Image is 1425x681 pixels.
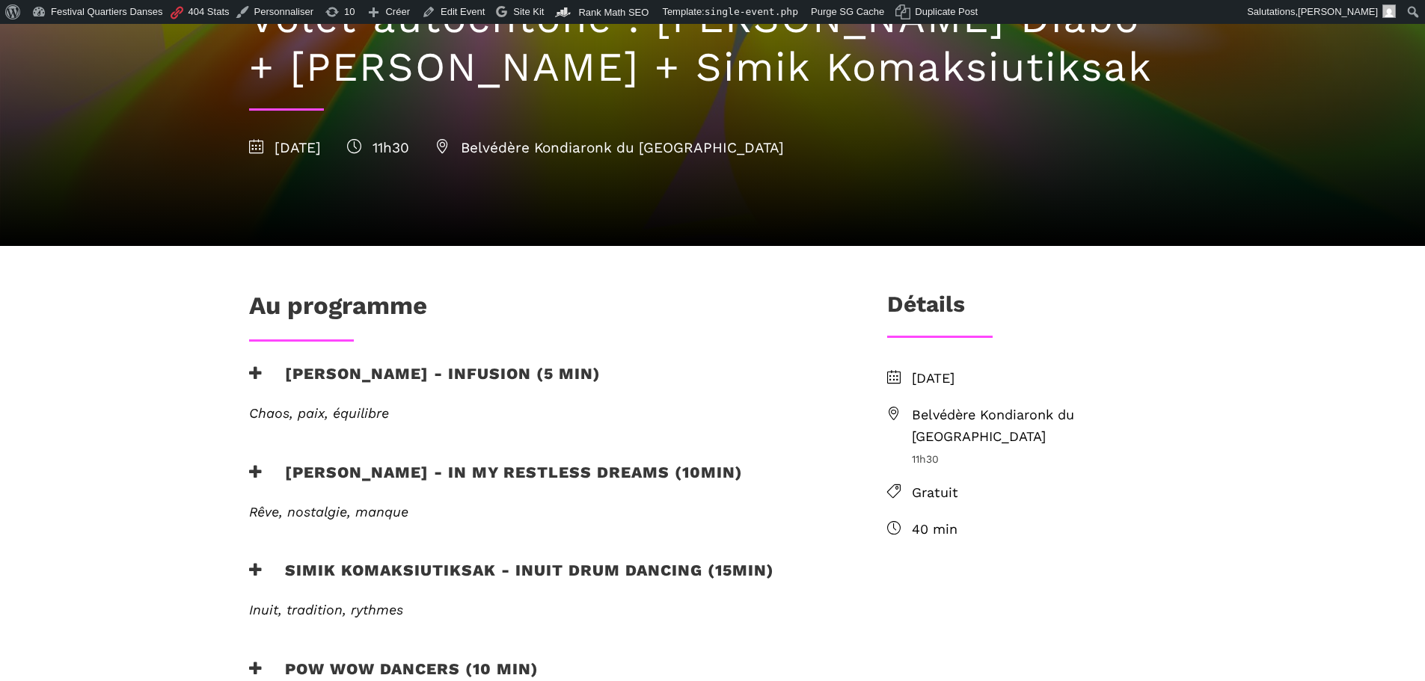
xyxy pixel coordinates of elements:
span: [PERSON_NAME] [1298,6,1378,17]
span: Belvédère Kondiaronk du [GEOGRAPHIC_DATA] [912,404,1177,448]
h3: [PERSON_NAME] - Infusion (5 min) [249,364,601,401]
span: single-event.php [705,6,798,17]
em: Rêve, nostalgie, manque [249,504,408,520]
span: 40 min [912,519,1177,540]
span: Belvédère Kondiaronk du [GEOGRAPHIC_DATA] [435,139,784,156]
span: Rank Math SEO [578,7,649,18]
span: 11h30 [912,451,1177,467]
h1: Au programme [249,291,427,328]
span: 11h30 [347,139,409,156]
em: Inuit, tradition, rythmes [249,602,403,617]
em: Chaos, paix, équilibre [249,405,389,421]
span: [DATE] [249,139,321,156]
h3: Simik Komaksiutiksak - Inuit Drum Dancing (15min) [249,561,774,598]
span: Site Kit [513,6,544,17]
h3: [PERSON_NAME] - In my restless dreams (10min) [249,463,743,500]
span: Gratuit [912,482,1177,504]
h3: Détails [887,291,965,328]
span: [DATE] [912,368,1177,389]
